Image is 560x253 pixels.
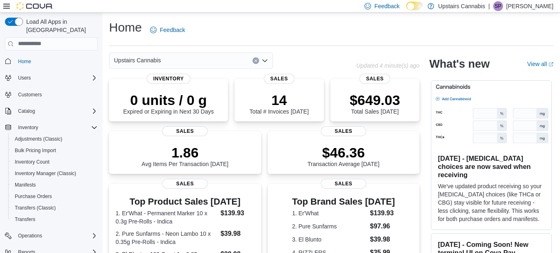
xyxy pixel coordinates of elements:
[11,203,98,213] span: Transfers (Classic)
[15,170,76,177] span: Inventory Manager (Classic)
[11,169,80,178] a: Inventory Manager (Classic)
[488,1,490,11] p: |
[438,182,545,223] p: We've updated product receiving so your [MEDICAL_DATA] choices (like THCa or CBG) stay visible fo...
[109,19,142,36] h1: Home
[15,193,52,200] span: Purchase Orders
[114,55,161,65] span: Upstairs Cannabis
[350,92,400,115] div: Total Sales [DATE]
[11,214,98,224] span: Transfers
[147,74,191,84] span: Inventory
[18,91,42,98] span: Customers
[15,73,98,83] span: Users
[162,126,208,136] span: Sales
[15,106,38,116] button: Catalog
[8,168,101,179] button: Inventory Manager (Classic)
[11,157,98,167] span: Inventory Count
[15,136,62,142] span: Adjustments (Classic)
[493,1,503,11] div: Sean Paradis
[8,133,101,145] button: Adjustments (Classic)
[2,89,101,100] button: Customers
[15,147,56,154] span: Bulk Pricing Import
[438,1,485,11] p: Upstairs Cannabis
[2,122,101,133] button: Inventory
[11,134,98,144] span: Adjustments (Classic)
[15,123,98,132] span: Inventory
[15,216,35,223] span: Transfers
[11,157,53,167] a: Inventory Count
[15,231,98,241] span: Operations
[15,73,34,83] button: Users
[250,92,309,108] p: 14
[18,232,42,239] span: Operations
[11,214,39,224] a: Transfers
[18,58,31,65] span: Home
[527,61,553,67] a: View allExternal link
[15,231,46,241] button: Operations
[11,134,66,144] a: Adjustments (Classic)
[292,209,367,217] dt: 1. Er'What
[262,57,268,64] button: Open list of options
[23,18,98,34] span: Load All Apps in [GEOGRAPHIC_DATA]
[15,56,98,66] span: Home
[11,169,98,178] span: Inventory Manager (Classic)
[8,179,101,191] button: Manifests
[321,126,366,136] span: Sales
[11,191,98,201] span: Purchase Orders
[11,203,59,213] a: Transfers (Classic)
[264,74,294,84] span: Sales
[356,62,419,69] p: Updated 4 minute(s) ago
[8,214,101,225] button: Transfers
[11,180,98,190] span: Manifests
[429,57,489,71] h2: What's new
[2,72,101,84] button: Users
[253,57,259,64] button: Clear input
[370,235,395,244] dd: $39.98
[2,230,101,242] button: Operations
[116,197,255,207] h3: Top Product Sales [DATE]
[141,144,228,167] div: Avg Items Per Transaction [DATE]
[15,123,41,132] button: Inventory
[2,105,101,117] button: Catalog
[15,89,98,100] span: Customers
[123,92,214,115] div: Expired or Expiring in Next 30 Days
[307,144,380,167] div: Transaction Average [DATE]
[160,26,185,34] span: Feedback
[374,2,399,10] span: Feedback
[16,2,53,10] img: Cova
[292,197,395,207] h3: Top Brand Sales [DATE]
[406,2,423,10] input: Dark Mode
[8,202,101,214] button: Transfers (Classic)
[506,1,553,11] p: [PERSON_NAME]
[18,108,35,114] span: Catalog
[116,230,217,246] dt: 2. Pure Sunfarms - Neon Lambo 10 x 0.35g Pre-Rolls - Indica
[18,75,31,81] span: Users
[116,209,217,226] dt: 1. Er'What - Permanent Marker 10 x 0.3g Pre-Rolls - Indica
[15,57,34,66] a: Home
[250,92,309,115] div: Total # Invoices [DATE]
[141,144,228,161] p: 1.86
[11,191,55,201] a: Purchase Orders
[15,106,98,116] span: Catalog
[18,124,38,131] span: Inventory
[307,144,380,161] p: $46.36
[15,182,36,188] span: Manifests
[370,208,395,218] dd: $139.93
[370,221,395,231] dd: $97.96
[2,55,101,67] button: Home
[15,159,50,165] span: Inventory Count
[221,208,255,218] dd: $139.93
[123,92,214,108] p: 0 units / 0 g
[8,145,101,156] button: Bulk Pricing Import
[162,179,208,189] span: Sales
[321,179,366,189] span: Sales
[360,74,390,84] span: Sales
[8,191,101,202] button: Purchase Orders
[11,146,98,155] span: Bulk Pricing Import
[147,22,188,38] a: Feedback
[438,154,545,179] h3: [DATE] - [MEDICAL_DATA] choices are now saved when receiving
[15,90,45,100] a: Customers
[495,1,501,11] span: SP
[15,205,56,211] span: Transfers (Classic)
[221,229,255,239] dd: $39.98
